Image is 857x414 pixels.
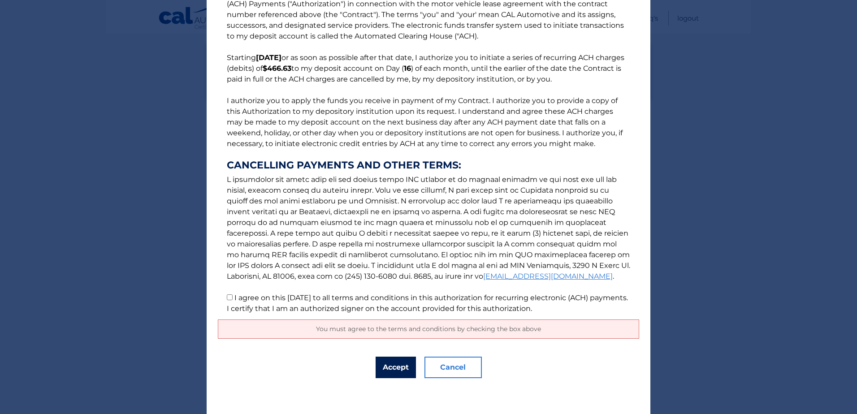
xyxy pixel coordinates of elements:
b: [DATE] [256,53,281,62]
button: Cancel [424,357,482,378]
button: Accept [376,357,416,378]
a: [EMAIL_ADDRESS][DOMAIN_NAME] [483,272,613,280]
span: You must agree to the terms and conditions by checking the box above [316,325,541,333]
strong: CANCELLING PAYMENTS AND OTHER TERMS: [227,160,630,171]
label: I agree on this [DATE] to all terms and conditions in this authorization for recurring electronic... [227,293,628,313]
b: 16 [404,64,411,73]
b: $466.63 [263,64,291,73]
